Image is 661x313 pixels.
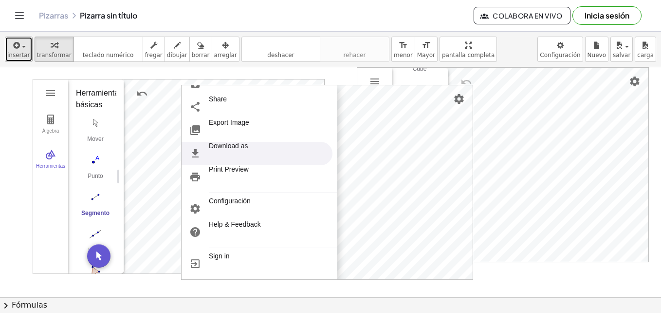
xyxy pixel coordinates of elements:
[214,52,237,59] span: arreglar
[537,37,583,62] button: Configuración
[450,90,468,108] button: Configuración
[391,37,415,62] button: format_sizemenor
[124,79,324,274] canvas: Vista de gráficos 1
[458,73,475,91] button: Undo
[400,81,439,117] button: Sphere: Center & Point. Select center point, then point on sphere
[585,37,608,62] button: Nuevo
[209,165,249,189] font: Print Preview
[83,52,134,59] span: teclado numérico
[189,37,212,62] button: borrar
[626,73,643,90] button: Configuración
[37,52,72,59] span: transformar
[369,76,381,87] img: Menú principal
[73,37,143,62] button: tecladoteclado numérico
[637,52,654,59] span: carga
[33,79,325,274] div: Geometría
[273,85,473,279] canvas: Vista de gráficos 1
[76,189,115,224] button: Segmento. Selecciona dos puntos o posiciones
[76,87,109,111] div: Herramientas básicas
[209,220,261,244] font: Help & Feedback
[189,226,201,238] img: svg+xml;base64,PHN2ZyB4bWxucz0iaHR0cDovL3d3dy53My5vcmcvMjAwMC9zdmciIGhlaWdodD0iMjQiIHZpZXdCb3g9Ij...
[442,52,495,59] span: pantalla completa
[76,136,115,149] div: Mover
[5,37,33,62] button: insertar
[189,258,201,270] img: svg+xml;base64,PHN2ZyB4bWxucz0iaHR0cDovL3d3dy53My5vcmcvMjAwMC9zdmciIGhlaWdodD0iMjQiIHZpZXdCb3g9Ij...
[133,85,151,102] button: Undo
[212,37,239,62] button: arreglar
[76,247,115,260] div: Línea
[394,52,413,59] span: menor
[540,52,580,59] span: Configuración
[267,52,294,59] span: deshacer
[415,37,438,62] button: format_sizeMayor
[241,37,320,62] button: deshacerdeshacer
[76,173,115,186] div: Punto
[76,226,115,261] button: Línea. Selecciona dos puntos o posiciones
[474,7,570,24] button: Colabora en vivo
[399,39,408,51] i: format_size
[422,39,431,51] i: format_size
[343,52,366,59] span: rehacer
[417,52,435,59] span: Mayor
[610,37,633,62] button: salvar
[302,84,319,102] button: Configuración
[635,37,656,62] button: carga
[493,11,562,20] font: Colabora en vivo
[572,6,642,25] button: Inicia sesión
[76,115,115,150] button: Mover. Arrastrar o seleccionar objeto
[400,65,439,79] div: Cube
[165,37,190,62] button: dibujar
[145,52,163,59] span: fregar
[76,210,115,223] div: Segmento
[189,203,201,215] img: svg+xml;base64,PHN2ZyB4bWxucz0iaHR0cDovL3d3dy53My5vcmcvMjAwMC9zdmciIHdpZHRoPSIyNCIgaGVpZ2h0PSIyNC...
[189,171,201,183] img: svg+xml;base64,PHN2ZyB4bWxucz0iaHR0cDovL3d3dy53My5vcmcvMjAwMC9zdmciIHdpZHRoPSIyNCIgaGVpZ2h0PSIyNC...
[189,101,201,113] img: svg+xml;base64,PHN2ZyB4bWxucz0iaHR0cDovL3d3dy53My5vcmcvMjAwMC9zdmciIHdpZHRoPSIyNCIgaGVpZ2h0PSIyNC...
[7,52,30,59] span: insertar
[76,152,115,187] button: Punto. Seleccionar posición o línea, función o curva
[209,197,251,220] font: Configuración
[209,252,230,275] font: Sign in
[12,8,27,23] button: Alternar navegación
[209,95,227,118] font: Share
[143,37,165,62] button: fregar
[448,68,648,262] canvas: 3D View
[244,39,318,51] i: deshacer
[167,52,187,59] span: dibujar
[76,39,141,51] i: teclado
[35,163,66,177] div: Herramientas
[87,244,110,268] button: Move. Drag or select object
[35,128,66,142] div: Álgebra
[181,85,473,280] div: Geometría
[189,148,201,159] img: svg+xml;base64,PHN2ZyB4bWxucz0iaHR0cDovL3d3dy53My5vcmcvMjAwMC9zdmciIHdpZHRoPSIyNCIgaGVpZ2h0PSIyNC...
[39,11,68,20] a: Pizarras
[357,67,649,262] div: 3D Calculator
[192,52,210,59] span: borrar
[209,142,248,165] font: Download as
[35,37,74,62] button: transformar
[189,124,201,136] img: svg+xml;base64,PHN2ZyB4bWxucz0iaHR0cDovL3d3dy53My5vcmcvMjAwMC9zdmciIHdpZHRoPSIyNCIgaGVpZ2h0PSIyNC...
[440,37,497,62] button: pantalla completa
[45,87,56,99] img: Main Menu
[613,52,630,59] span: salvar
[322,39,387,51] i: rehacer
[320,37,389,62] button: rehacerrehacer
[12,300,47,311] font: Fórmulas
[588,52,606,59] span: Nuevo
[209,118,249,142] font: Export Image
